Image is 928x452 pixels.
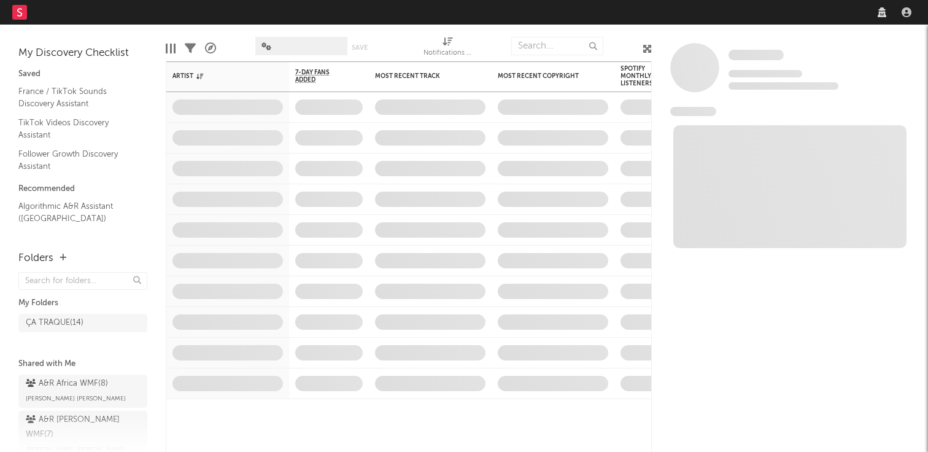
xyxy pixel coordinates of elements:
div: A&R Pipeline [205,31,216,66]
div: Filters [185,31,196,66]
div: Spotify Monthly Listeners [621,65,663,87]
input: Search for folders... [18,272,147,290]
div: Most Recent Copyright [498,72,590,80]
span: 7-Day Fans Added [295,69,344,84]
div: A&R [PERSON_NAME] WMF ( 7 ) [26,413,137,442]
div: Recommended [18,182,147,197]
div: A&R Africa WMF ( 8 ) [26,376,108,391]
span: Tracking Since: [DATE] [729,70,802,77]
span: [PERSON_NAME] [PERSON_NAME] [26,391,126,406]
div: Most Recent Track [375,72,467,80]
div: ÇA TRAQUE ( 14 ) [26,316,83,330]
span: Some Artist [729,50,784,60]
a: TikTok Videos Discovery Assistant [18,116,135,141]
div: My Folders [18,296,147,311]
div: Artist [172,72,265,80]
span: 0 fans last week [729,82,838,90]
a: Algorithmic A&R Assistant ([GEOGRAPHIC_DATA]) [18,200,135,225]
button: Save [352,44,368,51]
a: ÇA TRAQUE(14) [18,314,147,332]
a: Some Artist [729,49,784,61]
a: A&R Africa WMF(8)[PERSON_NAME] [PERSON_NAME] [18,375,147,408]
input: Search... [511,37,603,55]
div: Notifications (Artist) [423,31,473,66]
div: Notifications (Artist) [423,46,473,61]
span: News Feed [670,107,716,116]
div: Edit Columns [166,31,176,66]
a: France / TikTok Sounds Discovery Assistant [18,85,135,110]
div: My Discovery Checklist [18,46,147,61]
div: Saved [18,67,147,82]
div: Shared with Me [18,357,147,372]
div: Folders [18,251,53,266]
a: Follower Growth Discovery Assistant [18,147,135,173]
